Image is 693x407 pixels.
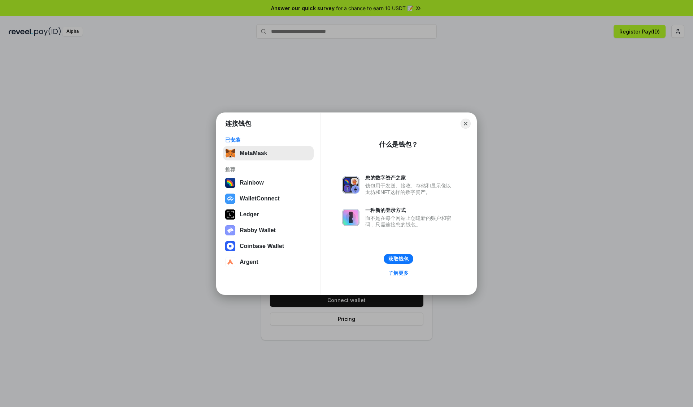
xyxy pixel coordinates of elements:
[223,255,314,269] button: Argent
[240,227,276,234] div: Rabby Wallet
[388,270,409,276] div: 了解更多
[225,209,235,220] img: svg+xml,%3Csvg%20xmlns%3D%22http%3A%2F%2Fwww.w3.org%2F2000%2Fsvg%22%20width%3D%2228%22%20height%3...
[365,174,455,181] div: 您的数字资产之家
[461,119,471,129] button: Close
[223,191,314,206] button: WalletConnect
[388,256,409,262] div: 获取钱包
[225,137,311,143] div: 已安装
[225,148,235,158] img: svg+xml,%3Csvg%20fill%3D%22none%22%20height%3D%2233%22%20viewBox%3D%220%200%2035%2033%22%20width%...
[384,254,413,264] button: 获取钱包
[223,176,314,190] button: Rainbow
[223,146,314,160] button: MetaMask
[225,178,235,188] img: svg+xml,%3Csvg%20width%3D%22120%22%20height%3D%22120%22%20viewBox%3D%220%200%20120%20120%22%20fil...
[365,182,455,195] div: 钱包用于发送、接收、存储和显示像以太坊和NFT这样的数字资产。
[223,223,314,238] button: Rabby Wallet
[342,176,359,194] img: svg+xml,%3Csvg%20xmlns%3D%22http%3A%2F%2Fwww.w3.org%2F2000%2Fsvg%22%20fill%3D%22none%22%20viewBox...
[379,140,418,149] div: 什么是钱包？
[384,268,413,278] a: 了解更多
[225,119,251,128] h1: 连接钱包
[223,207,314,222] button: Ledger
[223,239,314,253] button: Coinbase Wallet
[225,257,235,267] img: svg+xml,%3Csvg%20width%3D%2228%22%20height%3D%2228%22%20viewBox%3D%220%200%2028%2028%22%20fill%3D...
[240,150,267,156] div: MetaMask
[365,207,455,213] div: 一种新的登录方式
[240,243,284,249] div: Coinbase Wallet
[225,166,311,173] div: 推荐
[240,211,259,218] div: Ledger
[240,195,280,202] div: WalletConnect
[225,194,235,204] img: svg+xml,%3Csvg%20width%3D%2228%22%20height%3D%2228%22%20viewBox%3D%220%200%2028%2028%22%20fill%3D...
[342,209,359,226] img: svg+xml,%3Csvg%20xmlns%3D%22http%3A%2F%2Fwww.w3.org%2F2000%2Fsvg%22%20fill%3D%22none%22%20viewBox...
[365,215,455,228] div: 而不是在每个网站上创建新的账户和密码，只需连接您的钱包。
[225,225,235,235] img: svg+xml,%3Csvg%20xmlns%3D%22http%3A%2F%2Fwww.w3.org%2F2000%2Fsvg%22%20fill%3D%22none%22%20viewBox...
[240,180,264,186] div: Rainbow
[225,241,235,251] img: svg+xml,%3Csvg%20width%3D%2228%22%20height%3D%2228%22%20viewBox%3D%220%200%2028%2028%22%20fill%3D...
[240,259,258,265] div: Argent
